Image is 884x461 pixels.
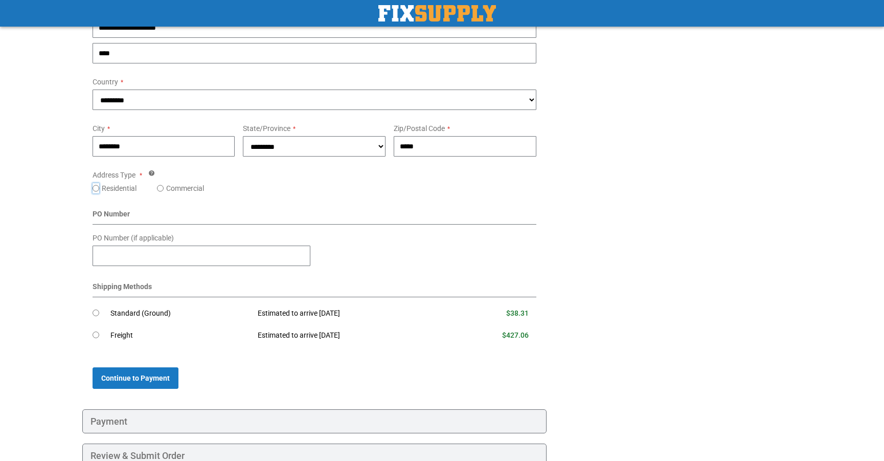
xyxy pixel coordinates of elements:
span: Continue to Payment [101,374,170,382]
span: $38.31 [506,309,529,317]
span: Address Type [93,171,135,179]
div: Shipping Methods [93,281,537,297]
label: Commercial [166,183,204,193]
span: $427.06 [502,331,529,339]
span: PO Number (if applicable) [93,234,174,242]
td: Estimated to arrive [DATE] [250,302,450,325]
span: State/Province [243,124,290,133]
img: Fix Industrial Supply [378,5,496,21]
div: PO Number [93,209,537,225]
td: Standard (Ground) [110,302,250,325]
td: Freight [110,324,250,347]
span: Zip/Postal Code [394,124,445,133]
a: store logo [378,5,496,21]
button: Continue to Payment [93,367,178,389]
span: City [93,124,105,133]
label: Residential [102,183,137,193]
span: Country [93,78,118,86]
div: Payment [82,409,547,434]
td: Estimated to arrive [DATE] [250,324,450,347]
